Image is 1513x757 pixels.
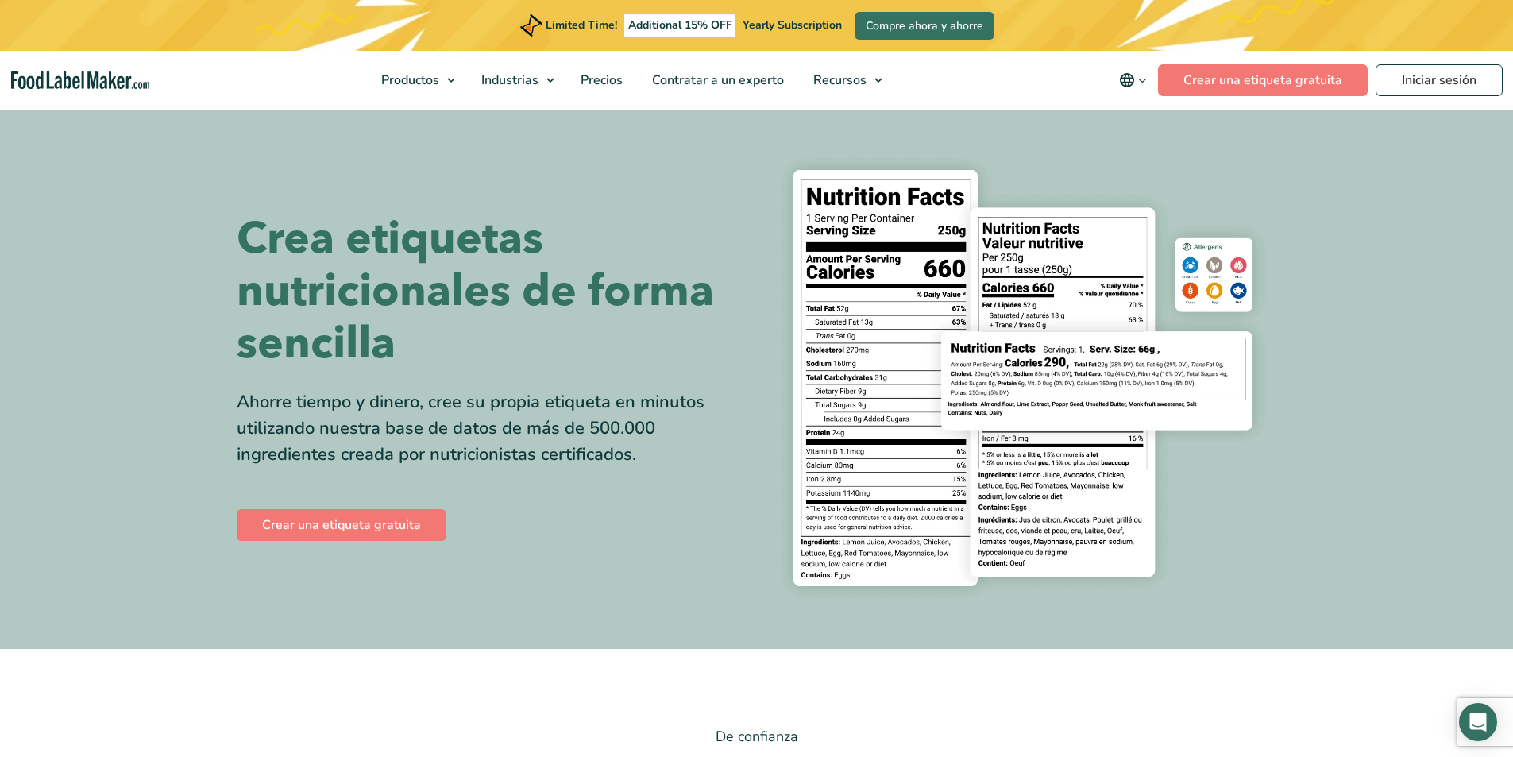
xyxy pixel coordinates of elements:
[467,51,562,110] a: Industrias
[566,51,634,110] a: Precios
[855,12,994,40] a: Compre ahora y ahorre
[1158,64,1368,96] a: Crear una etiqueta gratuita
[237,509,446,541] a: Crear una etiqueta gratuita
[647,71,785,89] span: Contratar a un experto
[237,725,1277,748] p: De confianza
[743,17,842,33] span: Yearly Subscription
[477,71,540,89] span: Industrias
[624,14,736,37] span: Additional 15% OFF
[237,213,745,370] h1: Crea etiquetas nutricionales de forma sencilla
[367,51,463,110] a: Productos
[1376,64,1503,96] a: Iniciar sesión
[638,51,795,110] a: Contratar a un experto
[237,389,745,468] div: Ahorre tiempo y dinero, cree su propia etiqueta en minutos utilizando nuestra base de datos de má...
[809,71,868,89] span: Recursos
[546,17,617,33] span: Limited Time!
[1459,703,1497,741] div: Open Intercom Messenger
[576,71,624,89] span: Precios
[799,51,890,110] a: Recursos
[376,71,441,89] span: Productos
